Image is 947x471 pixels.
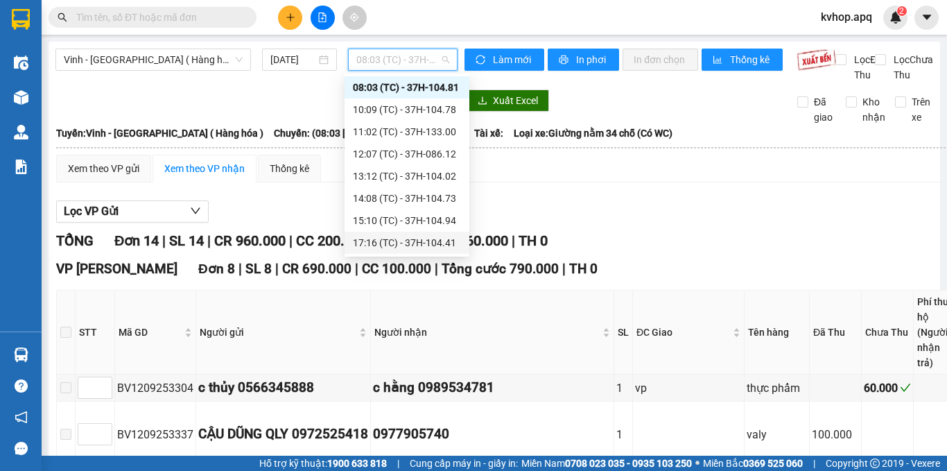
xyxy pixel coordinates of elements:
span: down [190,205,201,216]
span: download [478,96,487,107]
div: c thủy 0566345888 [198,377,368,398]
span: plus [286,12,295,22]
span: file-add [318,12,327,22]
span: Trên xe [906,94,936,125]
span: Loại xe: Giường nằm 34 chỗ (Có WC) [514,126,672,141]
td: BV1209253304 [115,375,196,402]
span: search [58,12,67,22]
span: 2 [899,6,904,16]
div: vp [635,379,742,397]
div: CẬU DŨNG QLY 0972525418 [198,424,368,445]
span: TH 0 [569,261,598,277]
strong: 0369 525 060 [743,458,803,469]
div: 1 [616,426,630,443]
span: Chuyến: (08:03 [DATE]) [274,126,375,141]
span: caret-down [921,11,933,24]
img: warehouse-icon [14,90,28,105]
span: notification [15,411,28,424]
th: STT [76,291,115,375]
span: | [813,456,815,471]
span: sync [476,55,487,66]
span: | [207,232,211,249]
span: Kho nhận [857,94,891,125]
th: Tên hàng [745,291,810,375]
div: 0977905740 [373,424,611,445]
strong: 1900 633 818 [327,458,387,469]
span: kvhop.apq [810,8,883,26]
span: SL 8 [245,261,272,277]
span: TỔNG [56,232,94,249]
div: 12:07 (TC) - 37H-086.12 [353,146,461,162]
span: Tổng cước 790.000 [442,261,559,277]
span: Lọc VP Gửi [64,203,119,220]
span: Đơn 8 [198,261,235,277]
th: Đã Thu [810,291,862,375]
div: 13:12 (TC) - 37H-104.02 [353,169,461,184]
button: plus [278,6,302,30]
span: | [355,261,358,277]
button: caret-down [914,6,939,30]
img: 9k= [797,49,836,71]
span: CR 690.000 [282,261,351,277]
img: warehouse-icon [14,348,28,362]
button: aim [342,6,367,30]
div: c hằng 0989534781 [373,377,611,398]
span: | [289,232,293,249]
button: printerIn phơi [548,49,619,71]
span: ĐC Giao [636,325,730,340]
span: question-circle [15,379,28,393]
span: | [162,232,166,249]
button: Lọc VP Gửi [56,200,209,223]
span: | [435,261,438,277]
img: solution-icon [14,160,28,174]
span: | [397,456,399,471]
span: Đã giao [808,94,838,125]
span: Miền Nam [521,456,692,471]
div: BV1209253304 [117,379,193,397]
strong: 0708 023 035 - 0935 103 250 [565,458,692,469]
span: CR 960.000 [214,232,286,249]
button: downloadXuất Excel [467,89,549,112]
div: 15:10 (TC) - 37H-104.94 [353,213,461,228]
span: message [15,442,28,455]
span: | [562,261,566,277]
span: copyright [870,459,880,468]
div: valy [747,426,807,443]
span: bar-chart [713,55,724,66]
span: SL 14 [169,232,204,249]
sup: 2 [897,6,907,16]
img: logo-vxr [12,9,30,30]
button: syncLàm mới [464,49,544,71]
span: Cung cấp máy in - giấy in: [410,456,518,471]
span: In phơi [576,52,608,67]
span: | [512,232,515,249]
span: check [900,382,911,393]
span: Vinh - Hà Nội ( Hàng hóa ) [64,49,243,70]
th: SL [614,291,633,375]
span: printer [559,55,571,66]
span: Người gửi [200,325,356,340]
div: Xem theo VP gửi [68,161,139,176]
span: Đơn 14 [114,232,159,249]
input: Tìm tên, số ĐT hoặc mã đơn [76,10,240,25]
div: 60.000 [864,379,911,397]
span: 08:03 (TC) - 37H-104.81 [356,49,449,70]
b: Tuyến: Vinh - [GEOGRAPHIC_DATA] ( Hàng hóa ) [56,128,263,139]
th: Chưa Thu [862,291,914,375]
span: Mã GD [119,325,182,340]
div: 14:08 (TC) - 37H-104.73 [353,191,461,206]
div: BV1209253337 [117,426,193,443]
span: Thống kê [730,52,772,67]
span: TH 0 [519,232,548,249]
span: VP [PERSON_NAME] [56,261,177,277]
div: 10:09 (TC) - 37H-104.78 [353,102,461,117]
input: 12/09/2025 [270,52,316,67]
img: warehouse-icon [14,125,28,139]
span: ⚪️ [695,461,700,466]
button: In đơn chọn [623,49,698,71]
div: Thống kê [270,161,309,176]
div: thực phẩm [747,379,807,397]
span: Lọc Chưa Thu [888,52,935,83]
span: Người nhận [374,325,600,340]
div: 17:16 (TC) - 37H-104.41 [353,235,461,250]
